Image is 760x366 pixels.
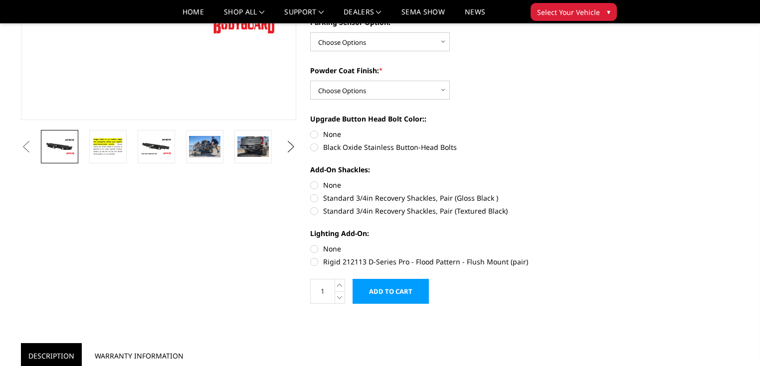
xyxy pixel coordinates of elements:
[284,8,324,23] a: Support
[284,139,299,154] button: Next
[537,7,600,17] span: Select Your Vehicle
[531,3,617,21] button: Select Your Vehicle
[310,65,585,76] label: Powder Coat Finish:
[353,279,429,304] input: Add to Cart
[310,114,585,124] label: Upgrade Button Head Bolt Color::
[310,244,585,254] label: None
[465,8,485,23] a: News
[401,8,445,23] a: SEMA Show
[92,136,124,157] img: A2 Series - Rear Bumper
[183,8,204,23] a: Home
[310,142,585,152] label: Black Oxide Stainless Button-Head Bolts
[607,6,610,17] span: ▾
[310,228,585,239] label: Lighting Add-On:
[224,8,264,23] a: shop all
[310,206,585,216] label: Standard 3/4in Recovery Shackles, Pair (Textured Black)
[18,139,33,154] button: Previous
[344,8,381,23] a: Dealers
[310,129,585,139] label: None
[310,256,585,267] label: Rigid 212113 D-Series Pro - Flood Pattern - Flush Mount (pair)
[189,136,220,157] img: A2 Series - Rear Bumper
[44,138,75,155] img: A2 Series - Rear Bumper
[310,180,585,190] label: None
[141,138,172,155] img: A2 Series - Rear Bumper
[310,193,585,203] label: Standard 3/4in Recovery Shackles, Pair (Gloss Black )
[310,164,585,175] label: Add-On Shackles:
[237,136,269,157] img: A2 Series - Rear Bumper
